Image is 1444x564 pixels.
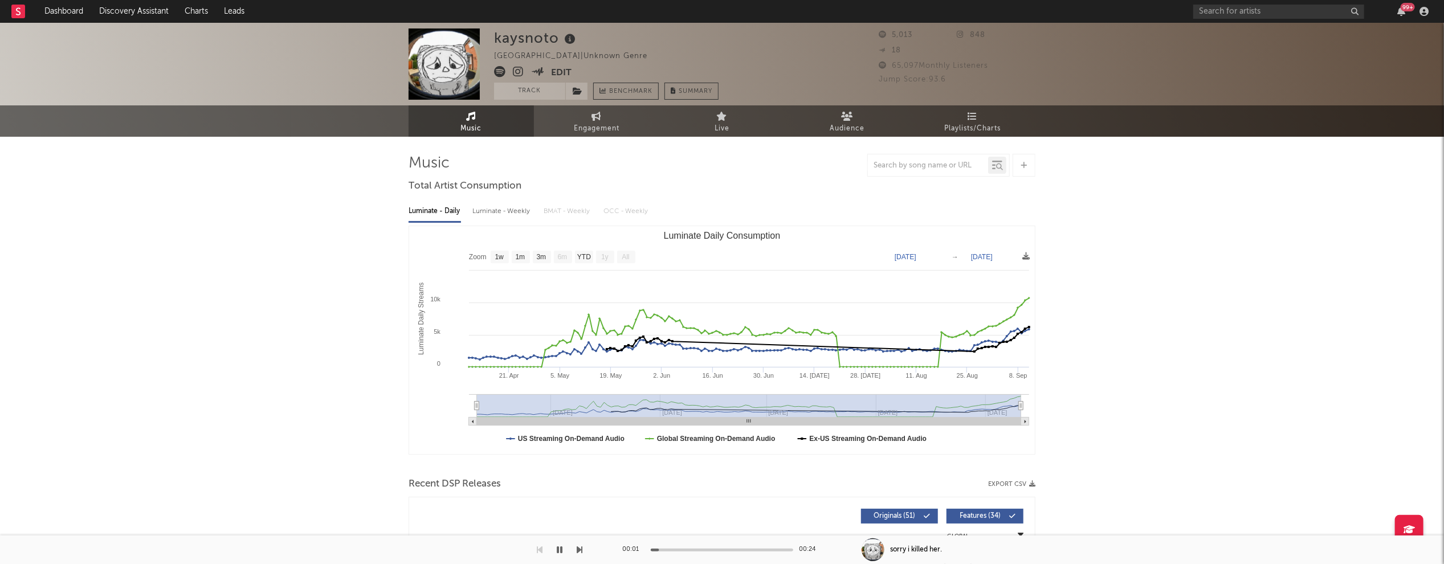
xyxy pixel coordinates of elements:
[664,83,719,100] button: Summary
[868,513,921,520] span: Originals ( 51 )
[879,76,946,83] span: Jump Score: 93.6
[469,254,487,261] text: Zoom
[437,360,440,367] text: 0
[830,122,865,136] span: Audience
[599,372,622,379] text: 19. May
[1009,372,1027,379] text: 8. Sep
[499,372,519,379] text: 21. Apr
[550,372,570,379] text: 5. May
[434,328,440,335] text: 5k
[868,161,988,170] input: Search by song name or URL
[850,372,880,379] text: 28. [DATE]
[679,88,712,95] span: Summary
[957,372,978,379] text: 25. Aug
[945,122,1001,136] span: Playlists/Charts
[552,66,572,80] button: Edit
[622,254,629,261] text: All
[409,179,521,193] span: Total Artist Consumption
[516,254,525,261] text: 1m
[577,254,591,261] text: YTD
[954,513,1006,520] span: Features ( 34 )
[472,202,532,221] div: Luminate - Weekly
[905,372,927,379] text: 11. Aug
[417,283,425,355] text: Luminate Daily Streams
[653,372,670,379] text: 2. Jun
[593,83,659,100] a: Benchmark
[879,62,988,70] span: 65,097 Monthly Listeners
[664,231,781,240] text: Luminate Daily Consumption
[430,296,440,303] text: 10k
[409,226,1035,454] svg: Luminate Daily Consumption
[1193,5,1364,19] input: Search for artists
[494,28,578,47] div: kaysnoto
[1397,7,1405,16] button: 99+
[494,50,660,63] div: [GEOGRAPHIC_DATA] | Unknown Genre
[409,105,534,137] a: Music
[971,253,993,261] text: [DATE]
[952,253,958,261] text: →
[574,122,619,136] span: Engagement
[715,122,729,136] span: Live
[534,105,659,137] a: Engagement
[494,83,565,100] button: Track
[622,543,645,557] div: 00:01
[1401,3,1415,11] div: 99 +
[957,31,986,39] span: 848
[799,372,830,379] text: 14. [DATE]
[785,105,910,137] a: Audience
[659,105,785,137] a: Live
[537,254,546,261] text: 3m
[810,435,927,443] text: Ex-US Streaming On-Demand Audio
[518,435,625,443] text: US Streaming On-Demand Audio
[753,372,774,379] text: 30. Jun
[609,85,652,99] span: Benchmark
[890,545,942,555] div: sorry i killed her.
[910,105,1035,137] a: Playlists/Charts
[988,481,1035,488] button: Export CSV
[495,254,504,261] text: 1w
[558,254,568,261] text: 6m
[947,509,1023,524] button: Features(34)
[861,509,938,524] button: Originals(51)
[799,543,822,557] div: 00:24
[879,47,901,54] span: 18
[703,372,723,379] text: 16. Jun
[409,202,461,221] div: Luminate - Daily
[601,254,609,261] text: 1y
[657,435,776,443] text: Global Streaming On-Demand Audio
[879,31,912,39] span: 5,013
[409,477,501,491] span: Recent DSP Releases
[895,253,916,261] text: [DATE]
[461,122,482,136] span: Music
